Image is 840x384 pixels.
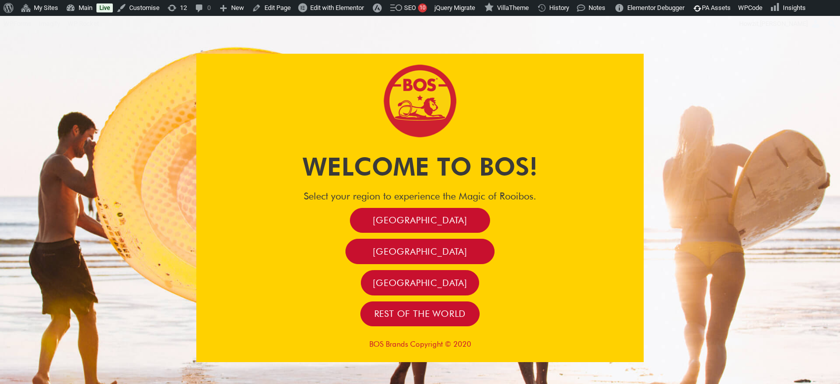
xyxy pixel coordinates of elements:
[64,16,103,32] a: WP Rocket
[35,16,64,32] a: Imagify
[374,308,466,319] span: Rest of the world
[418,3,427,12] div: 10
[760,20,808,27] span: [PERSON_NAME]
[196,149,644,184] h1: Welcome to BOS!
[350,208,490,233] a: [GEOGRAPHIC_DATA]
[373,214,467,226] span: [GEOGRAPHIC_DATA]
[310,4,364,11] span: Edit with Elementor
[96,3,113,12] a: Live
[736,16,825,32] a: Howzit,
[361,270,479,295] a: [GEOGRAPHIC_DATA]
[196,190,644,202] h4: Select your region to experience the Magic of Rooibos.
[373,277,467,288] span: [GEOGRAPHIC_DATA]
[360,301,480,327] a: Rest of the world
[196,340,644,349] p: BOS Brands Copyright © 2020
[345,239,495,264] a: [GEOGRAPHIC_DATA]
[383,64,457,138] img: Bos Brands
[373,246,467,257] span: [GEOGRAPHIC_DATA]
